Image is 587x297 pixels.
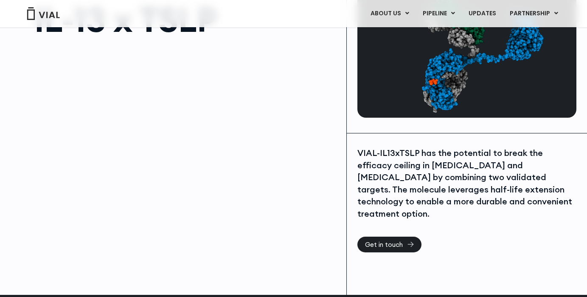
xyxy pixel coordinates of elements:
[364,6,416,21] a: ABOUT USMenu Toggle
[34,3,338,37] h1: IL-13 x TSLP
[357,147,576,220] div: VIAL-IL13xTSLP has the potential to break the efficacy ceiling in [MEDICAL_DATA] and [MEDICAL_DAT...
[26,7,60,20] img: Vial Logo
[503,6,565,21] a: PARTNERSHIPMenu Toggle
[416,6,461,21] a: PIPELINEMenu Toggle
[462,6,503,21] a: UPDATES
[365,241,403,248] span: Get in touch
[357,237,421,252] a: Get in touch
